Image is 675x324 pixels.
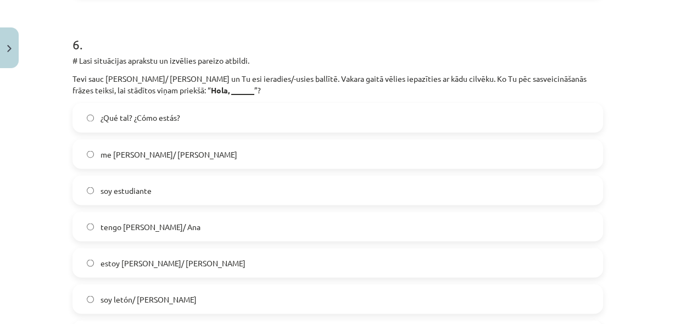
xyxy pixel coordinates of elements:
[101,257,246,269] span: estoy [PERSON_NAME]/ [PERSON_NAME]
[211,85,254,95] strong: Hola, ______
[72,73,603,96] p: Tevi sauc [PERSON_NAME]/ [PERSON_NAME] un Tu esi ieradies/-usies ballītē. Vakara gaitā vēlies iep...
[101,112,180,124] span: ¿Qué tal? ¿Cómo estás?
[87,114,94,121] input: ¿Qué tal? ¿Cómo estás?
[87,150,94,158] input: me [PERSON_NAME]/ [PERSON_NAME]
[101,221,200,232] span: tengo [PERSON_NAME]/ Ana
[101,293,197,305] span: soy letón/ [PERSON_NAME]
[87,295,94,303] input: soy letón/ [PERSON_NAME]
[87,223,94,230] input: tengo [PERSON_NAME]/ Ana
[7,45,12,52] img: icon-close-lesson-0947bae3869378f0d4975bcd49f059093ad1ed9edebbc8119c70593378902aed.svg
[72,18,603,52] h1: 6 .
[101,148,237,160] span: me [PERSON_NAME]/ [PERSON_NAME]
[87,187,94,194] input: soy estudiante
[72,55,603,66] p: # Lasi situācijas aprakstu un izvēlies pareizo atbildi.
[101,185,152,196] span: soy estudiante
[87,259,94,266] input: estoy [PERSON_NAME]/ [PERSON_NAME]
